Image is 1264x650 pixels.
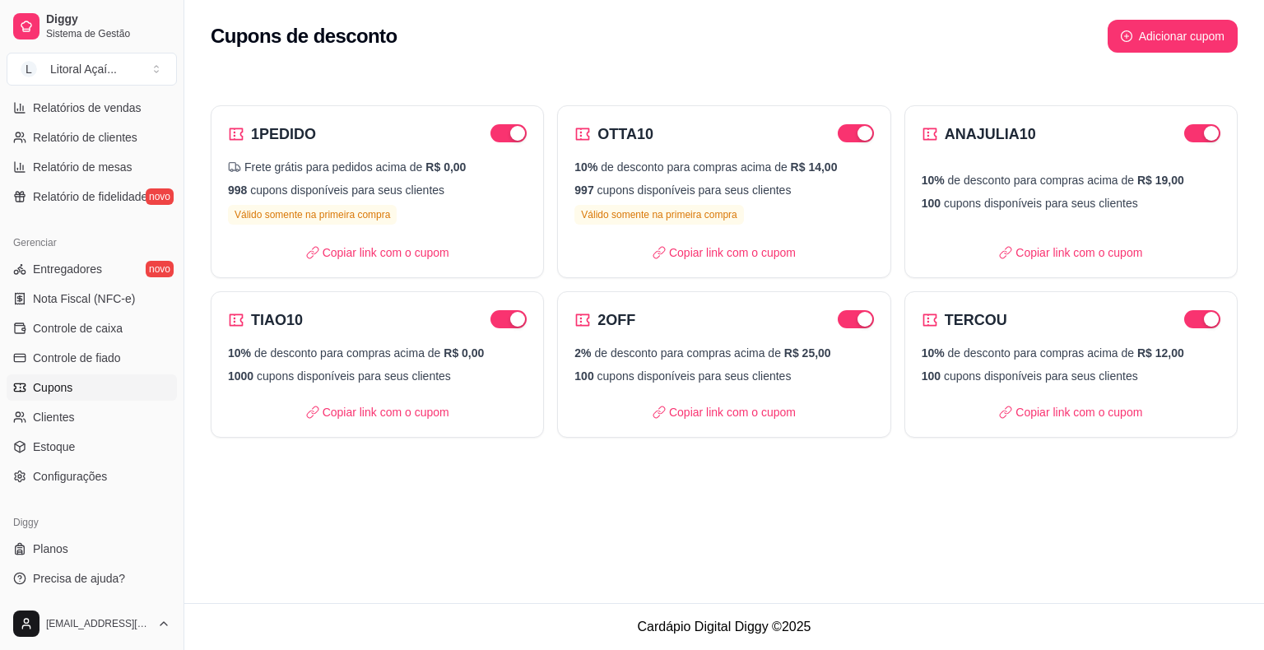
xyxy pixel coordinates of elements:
span: Relatório de fidelidade [33,188,147,205]
p: cupons disponíveis para seus clientes [228,182,527,198]
span: Estoque [33,439,75,455]
span: 997 [574,183,593,197]
h2: TERCOU [945,309,1007,332]
p: cupons disponíveis para seus clientes [574,368,873,384]
h2: OTTA10 [597,123,653,146]
h2: ANAJULIA10 [945,123,1036,146]
span: 10% [922,174,945,187]
div: Gerenciar [7,230,177,256]
a: Cupons [7,374,177,401]
span: Sistema de Gestão [46,27,170,40]
p: de desconto para compras acima de [922,172,1220,188]
span: Nota Fiscal (NFC-e) [33,290,135,307]
span: Clientes [33,409,75,425]
p: cupons disponíveis para seus clientes [574,182,873,198]
span: 998 [228,183,247,197]
span: R$ 0,00 [444,346,484,360]
a: Clientes [7,404,177,430]
span: [EMAIL_ADDRESS][DOMAIN_NAME] [46,617,151,630]
a: Entregadoresnovo [7,256,177,282]
p: Copiar link com o cupom [653,244,796,261]
span: Controle de fiado [33,350,121,366]
a: Relatório de mesas [7,154,177,180]
span: 10% [228,346,251,360]
span: 10% [574,160,597,174]
span: Relatórios de vendas [33,100,142,116]
p: cupons disponíveis para seus clientes [228,368,527,384]
span: Relatório de mesas [33,159,132,175]
a: Relatório de clientes [7,124,177,151]
h2: 2OFF [597,309,635,332]
a: Relatório de fidelidadenovo [7,183,177,210]
div: Diggy [7,509,177,536]
p: de desconto para compras acima de [574,159,873,175]
p: Válido somente na primeira compra [228,205,397,225]
footer: Cardápio Digital Diggy © 2025 [184,603,1264,650]
p: Copiar link com o cupom [653,404,796,420]
h2: TIAO10 [251,309,303,332]
span: Precisa de ajuda? [33,570,125,587]
span: Configurações [33,468,107,485]
span: Relatório de clientes [33,129,137,146]
span: 1000 [228,369,253,383]
h2: 1PEDIDO [251,123,316,146]
p: Copiar link com o cupom [306,404,449,420]
a: Nota Fiscal (NFC-e) [7,286,177,312]
p: Copiar link com o cupom [999,244,1142,261]
span: Diggy [46,12,170,27]
div: Litoral Açaí ... [50,61,117,77]
span: R$ 0,00 [425,159,466,175]
p: de desconto para compras acima de [228,345,527,361]
a: Precisa de ajuda? [7,565,177,592]
a: DiggySistema de Gestão [7,7,177,46]
button: Select a team [7,53,177,86]
p: Válido somente na primeira compra [574,205,743,225]
button: plus-circleAdicionar cupom [1108,20,1238,53]
span: 100 [922,369,941,383]
span: R$ 19,00 [1137,174,1184,187]
span: 2% [574,346,591,360]
span: 10% [922,346,945,360]
p: de desconto para compras acima de [922,345,1220,361]
span: plus-circle [1121,30,1132,42]
span: Cupons [33,379,72,396]
a: Estoque [7,434,177,460]
span: R$ 14,00 [791,160,838,174]
a: Controle de caixa [7,315,177,341]
p: cupons disponíveis para seus clientes [922,195,1220,211]
p: cupons disponíveis para seus clientes [922,368,1220,384]
span: R$ 12,00 [1137,346,1184,360]
a: Relatórios de vendas [7,95,177,121]
button: [EMAIL_ADDRESS][DOMAIN_NAME] [7,604,177,643]
h2: Cupons de desconto [211,23,397,49]
a: Planos [7,536,177,562]
span: L [21,61,37,77]
span: R$ 25,00 [784,346,831,360]
span: Planos [33,541,68,557]
a: Configurações [7,463,177,490]
p: Copiar link com o cupom [999,404,1142,420]
a: Controle de fiado [7,345,177,371]
div: Frete grátis para pedidos acima de [228,159,527,175]
span: Entregadores [33,261,102,277]
span: Controle de caixa [33,320,123,337]
span: 100 [574,369,593,383]
span: 100 [922,197,941,210]
p: Copiar link com o cupom [306,244,449,261]
p: de desconto para compras acima de [574,345,873,361]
